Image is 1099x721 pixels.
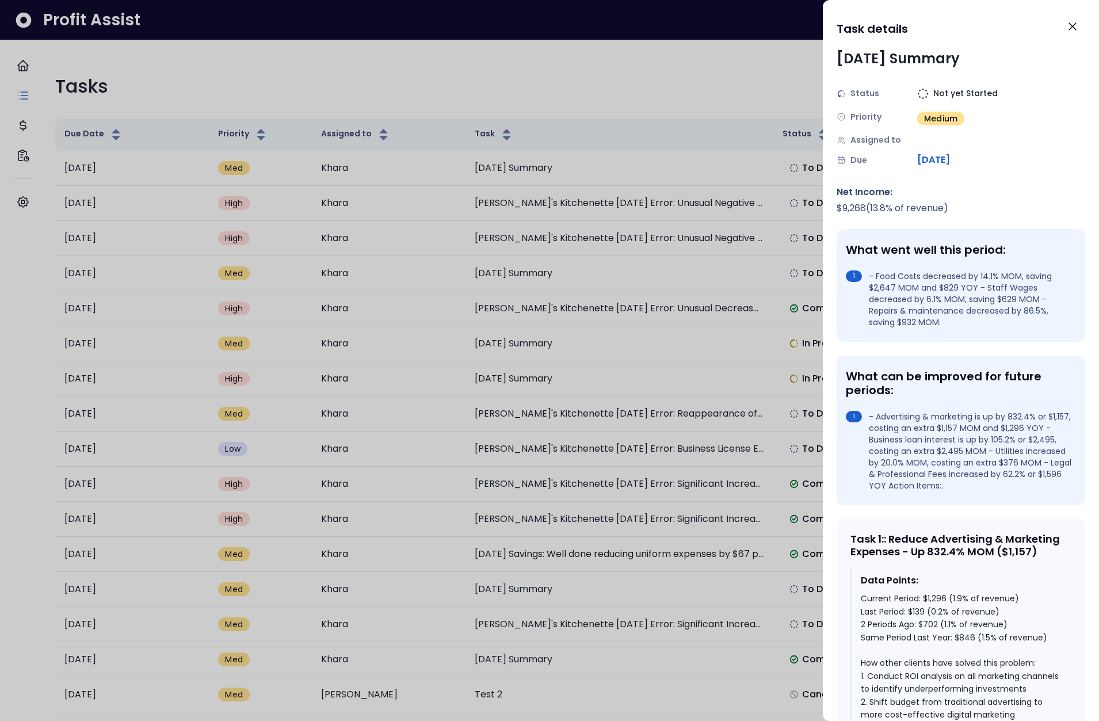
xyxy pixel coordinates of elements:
[846,243,1071,257] div: What went well this period:
[924,113,957,124] span: Medium
[1060,14,1085,39] button: Close
[850,154,867,166] span: Due
[917,88,929,100] img: Not yet Started
[837,48,960,69] div: [DATE] Summary
[917,153,950,167] span: [DATE]
[850,134,901,146] span: Assigned to
[837,18,908,39] h1: Task details
[850,87,879,100] span: Status
[837,89,846,98] img: Status
[846,369,1071,397] div: What can be improved for future periods:
[846,411,1071,491] li: - Advertising & marketing is up by 832.4% or $1,157, costing an extra $1,157 MOM and $1,296 YOY -...
[861,574,1062,588] div: Data Points:
[850,533,1071,558] div: Task 1 : : Reduce Advertising & Marketing Expenses - Up 832.4% MOM ($1,157)
[846,270,1071,328] li: - Food Costs decreased by 14.1% MOM, saving $2,647 MOM and $829 YOY - Staff Wages decreased by 6....
[837,185,1085,199] div: Net Income:
[850,111,882,123] span: Priority
[933,87,998,100] span: Not yet Started
[837,201,1085,215] div: $ 9,268 ( 13.8 % of revenue)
